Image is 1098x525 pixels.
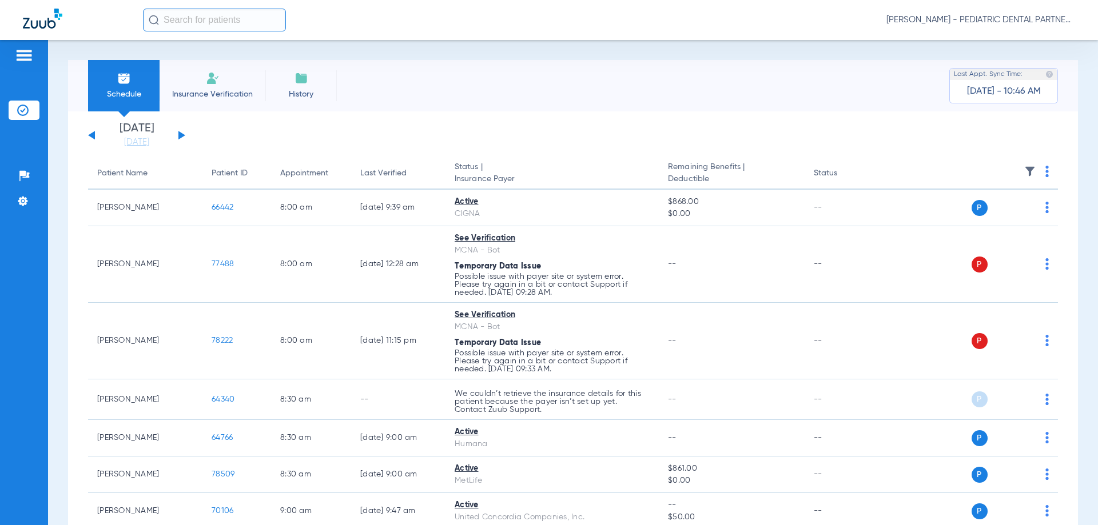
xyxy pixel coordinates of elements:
span: History [274,89,328,100]
div: Appointment [280,167,342,179]
span: -- [668,260,677,268]
img: x.svg [1020,202,1031,213]
div: MCNA - Bot [455,321,650,333]
img: x.svg [1020,505,1031,516]
span: 78509 [212,470,234,478]
th: Status | [445,158,659,190]
img: filter.svg [1024,166,1036,177]
input: Search for patients [143,9,286,31]
td: -- [351,379,445,420]
td: [PERSON_NAME] [88,303,202,379]
span: Schedule [97,89,151,100]
td: [PERSON_NAME] [88,190,202,226]
div: United Concordia Companies, Inc. [455,511,650,523]
div: MetLife [455,475,650,487]
div: Patient ID [212,167,262,179]
span: 64340 [212,395,234,403]
span: P [972,503,988,519]
img: Schedule [117,71,131,85]
span: $50.00 [668,511,795,523]
span: P [972,467,988,483]
td: [DATE] 9:00 AM [351,420,445,456]
div: Last Verified [360,167,436,179]
span: [PERSON_NAME] - PEDIATRIC DENTAL PARTNERS SHREVEPORT [886,14,1075,26]
th: Remaining Benefits | [659,158,804,190]
span: 64766 [212,434,233,442]
td: [DATE] 11:15 PM [351,303,445,379]
span: $0.00 [668,208,795,220]
span: 70106 [212,507,233,515]
li: [DATE] [102,123,171,148]
div: Active [455,196,650,208]
span: Temporary Data Issue [455,262,541,270]
span: Temporary Data Issue [455,339,541,347]
img: Search Icon [149,15,159,25]
div: See Verification [455,309,650,321]
span: $868.00 [668,196,795,208]
img: last sync help info [1045,70,1053,78]
span: $861.00 [668,463,795,475]
div: Active [455,426,650,438]
p: Possible issue with payer site or system error. Please try again in a bit or contact Support if n... [455,272,650,296]
img: group-dot-blue.svg [1045,432,1049,443]
img: x.svg [1020,258,1031,270]
th: Status [805,158,882,190]
img: group-dot-blue.svg [1045,394,1049,405]
img: group-dot-blue.svg [1045,202,1049,213]
span: 66442 [212,203,233,211]
td: 8:30 AM [271,379,351,420]
img: group-dot-blue.svg [1045,166,1049,177]
div: CIGNA [455,208,650,220]
img: x.svg [1020,394,1031,405]
img: x.svg [1020,432,1031,443]
img: Zuub Logo [23,9,62,29]
img: group-dot-blue.svg [1045,258,1049,270]
span: P [972,333,988,349]
img: Manual Insurance Verification [206,71,220,85]
td: 8:00 AM [271,303,351,379]
span: Last Appt. Sync Time: [954,69,1023,80]
span: -- [668,395,677,403]
span: -- [668,499,795,511]
td: 8:30 AM [271,456,351,493]
div: Active [455,499,650,511]
img: x.svg [1020,468,1031,480]
td: -- [805,303,882,379]
span: -- [668,434,677,442]
span: P [972,391,988,407]
td: -- [805,226,882,303]
img: x.svg [1020,335,1031,346]
div: Active [455,463,650,475]
td: -- [805,379,882,420]
span: P [972,200,988,216]
p: We couldn’t retrieve the insurance details for this patient because the payer isn’t set up yet. C... [455,390,650,414]
span: P [972,257,988,272]
td: 8:30 AM [271,420,351,456]
p: Possible issue with payer site or system error. Please try again in a bit or contact Support if n... [455,349,650,373]
td: [DATE] 9:39 AM [351,190,445,226]
td: -- [805,456,882,493]
span: Insurance Payer [455,173,650,185]
img: group-dot-blue.svg [1045,468,1049,480]
img: History [295,71,308,85]
td: 8:00 AM [271,190,351,226]
td: [PERSON_NAME] [88,456,202,493]
img: hamburger-icon [15,49,33,62]
div: Last Verified [360,167,407,179]
span: 77488 [212,260,234,268]
div: Humana [455,438,650,450]
div: Patient ID [212,167,248,179]
a: [DATE] [102,137,171,148]
span: Deductible [668,173,795,185]
div: Patient Name [97,167,148,179]
span: [DATE] - 10:46 AM [967,86,1041,97]
img: group-dot-blue.svg [1045,505,1049,516]
div: See Verification [455,233,650,245]
img: group-dot-blue.svg [1045,335,1049,346]
span: P [972,430,988,446]
td: [DATE] 12:28 AM [351,226,445,303]
td: 8:00 AM [271,226,351,303]
div: MCNA - Bot [455,245,650,257]
td: -- [805,420,882,456]
td: -- [805,190,882,226]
